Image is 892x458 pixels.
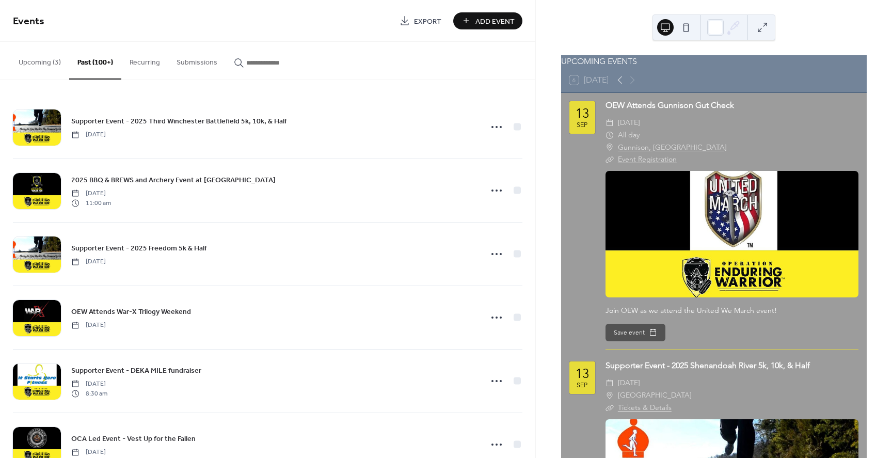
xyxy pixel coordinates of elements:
[69,42,121,80] button: Past (100+)
[606,153,614,166] div: ​
[606,360,810,370] a: Supporter Event - 2025 Shenandoah River 5k, 10k, & Half
[71,174,276,186] a: 2025 BBQ & BREWS and Archery Event at [GEOGRAPHIC_DATA]
[475,16,515,27] span: Add Event
[392,12,449,29] a: Export
[561,55,867,68] div: UPCOMING EVENTS
[71,365,201,376] a: Supporter Event - DEKA MILE fundraiser
[606,402,614,414] div: ​
[71,380,107,389] span: [DATE]
[606,324,665,341] button: Save event
[71,242,207,254] a: Supporter Event - 2025 Freedom 5k & Half
[71,189,111,198] span: [DATE]
[577,122,587,129] div: Sep
[10,42,69,78] button: Upcoming (3)
[453,12,522,29] button: Add Event
[71,306,191,318] a: OEW Attends War-X Trilogy Weekend
[71,116,287,127] span: Supporter Event - 2025 Third Winchester Battlefield 5k, 10k, & Half
[121,42,168,78] button: Recurring
[414,16,441,27] span: Export
[71,366,201,376] span: Supporter Event - DEKA MILE fundraiser
[71,307,191,318] span: OEW Attends War-X Trilogy Weekend
[71,175,276,186] span: 2025 BBQ & BREWS and Archery Event at [GEOGRAPHIC_DATA]
[618,377,640,389] span: [DATE]
[618,403,672,412] a: Tickets & Details
[71,433,196,445] a: OCA Led Event - Vest Up for the Fallen
[606,100,734,110] a: OEW Attends Gunnison Gut Check
[618,129,640,141] span: All day
[168,42,226,78] button: Submissions
[606,117,614,129] div: ​
[606,389,614,402] div: ​
[606,129,614,141] div: ​
[606,305,858,316] div: Join OEW as we attend the United We March event!
[71,321,106,330] span: [DATE]
[71,257,106,266] span: [DATE]
[606,377,614,389] div: ​
[618,141,727,154] a: Gunnison, [GEOGRAPHIC_DATA]
[618,389,692,402] span: [GEOGRAPHIC_DATA]
[71,389,107,398] span: 8:30 am
[71,243,207,254] span: Supporter Event - 2025 Freedom 5k & Half
[577,382,587,389] div: Sep
[71,434,196,445] span: OCA Led Event - Vest Up for the Fallen
[606,141,614,154] div: ​
[13,11,44,31] span: Events
[71,115,287,127] a: Supporter Event - 2025 Third Winchester Battlefield 5k, 10k, & Half
[618,117,640,129] span: [DATE]
[71,130,106,139] span: [DATE]
[71,448,106,457] span: [DATE]
[618,154,677,164] a: Event Registration
[71,198,111,208] span: 11:00 am
[576,107,589,120] div: 13
[576,367,589,380] div: 13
